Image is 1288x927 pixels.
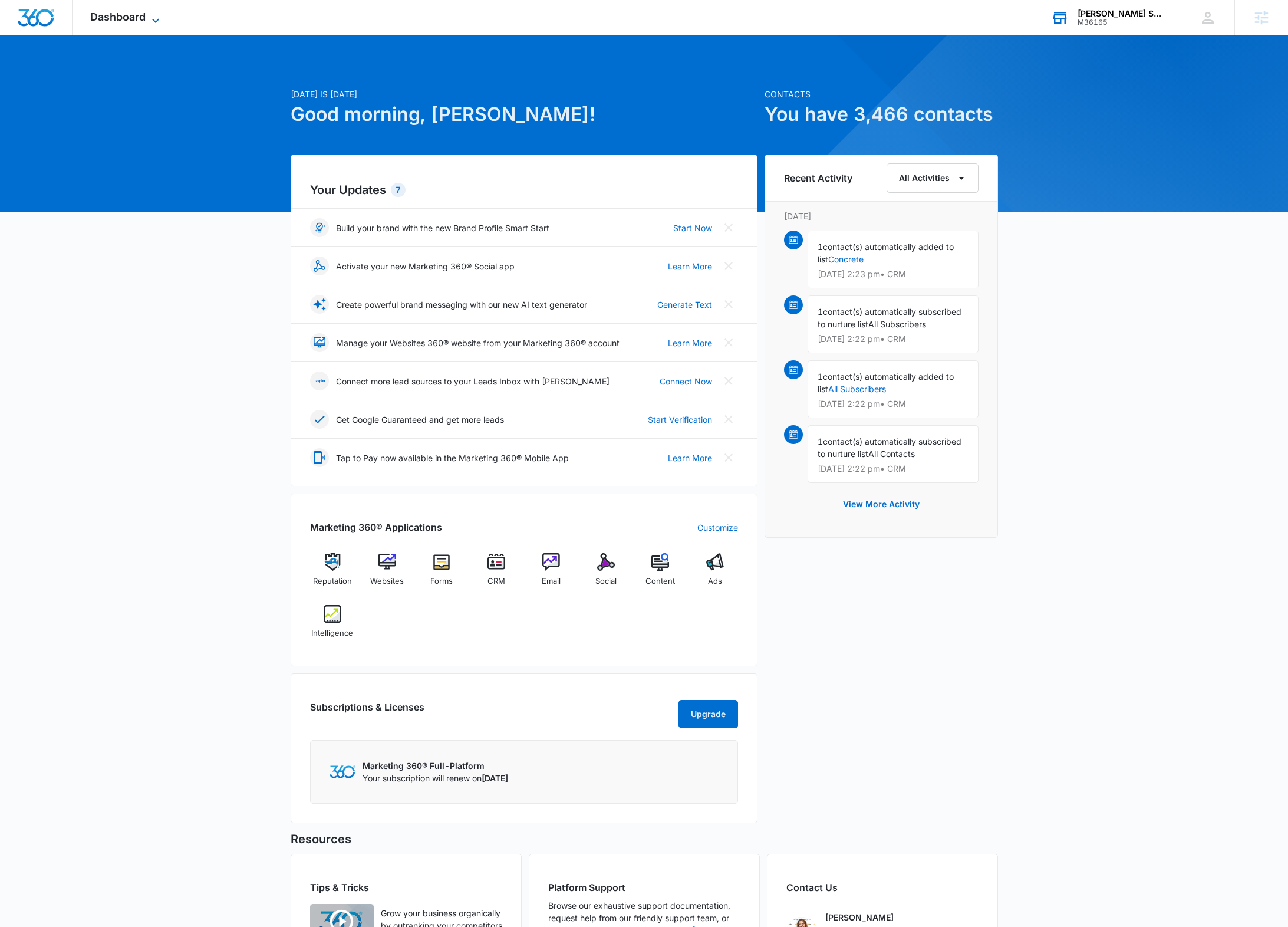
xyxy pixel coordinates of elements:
button: Close [719,372,738,390]
a: Ads [693,553,738,596]
h2: Tips & Tricks [310,880,502,895]
a: Websites [364,553,410,596]
button: Close [719,333,738,352]
h2: Marketing 360® Applications [310,520,442,534]
span: 1 [818,372,823,382]
span: contact(s) automatically subscribed to nurture list [818,307,961,329]
button: Upgrade [678,700,738,728]
p: Connect more lead sources to your Leads Inbox with [PERSON_NAME] [336,375,610,387]
h5: Resources [291,830,998,848]
span: contact(s) automatically subscribed to nurture list [818,436,961,459]
button: Close [719,448,738,467]
span: Email [542,576,561,587]
p: Build your brand with the new Brand Profile Smart Start [336,222,549,234]
a: Generate Text [657,298,712,311]
button: All Activities [887,163,979,193]
p: Get Google Guaranteed and get more leads [336,413,504,426]
span: Intelligence [311,627,353,639]
span: Reputation [313,576,352,587]
a: Customize [697,521,738,534]
p: [DATE] 2:23 pm • CRM [818,270,969,278]
span: Forms [430,576,453,587]
img: Marketing 360 Logo [330,765,355,778]
p: [DATE] 2:22 pm • CRM [818,335,969,343]
a: Start Verification [648,413,712,426]
button: Close [719,218,738,237]
span: All Subscribers [868,319,926,329]
p: [DATE] 2:22 pm • CRM [818,465,969,473]
button: Close [719,410,738,429]
a: Connect Now [660,375,712,387]
span: Social [595,576,617,587]
p: Activate your new Marketing 360® Social app [336,260,515,272]
span: Content [645,576,675,587]
h2: Contact Us [786,880,979,895]
h6: Recent Activity [784,171,852,185]
p: Contacts [765,88,998,100]
a: CRM [474,553,519,596]
a: Learn More [668,337,712,349]
a: Email [529,553,574,596]
p: Marketing 360® Full-Platform [363,760,508,772]
span: Ads [708,576,722,587]
h1: You have 3,466 contacts [765,100,998,129]
p: [DATE] 2:22 pm • CRM [818,400,969,408]
p: Create powerful brand messaging with our new AI text generator [336,298,587,311]
p: Manage your Websites 360® website from your Marketing 360® account [336,337,620,349]
h2: Your Updates [310,181,738,199]
button: View More Activity [831,490,931,518]
span: contact(s) automatically added to list [818,242,954,264]
a: Social [583,553,628,596]
a: Concrete [828,254,864,264]
span: 1 [818,436,823,446]
span: 1 [818,307,823,317]
a: Learn More [668,260,712,272]
span: All Contacts [868,449,915,459]
a: All Subscribers [828,384,886,394]
a: Reputation [310,553,355,596]
span: CRM [487,576,505,587]
h2: Platform Support [548,880,740,895]
p: Your subscription will renew on [363,772,508,784]
p: [PERSON_NAME] [825,911,894,923]
a: Start Now [673,222,712,234]
a: Intelligence [310,605,355,647]
span: 1 [818,242,823,252]
span: contact(s) automatically added to list [818,372,954,394]
div: account id [1078,18,1164,27]
a: Learn More [668,452,712,464]
span: Websites [370,576,404,587]
span: Dashboard [90,11,146,23]
button: Close [719,257,738,275]
p: Tap to Pay now available in the Marketing 360® Mobile App [336,452,569,464]
div: 7 [391,183,406,197]
button: Close [719,295,738,314]
h1: Good morning, [PERSON_NAME]! [291,100,757,129]
div: account name [1078,9,1164,18]
span: [DATE] [482,773,508,783]
a: Content [638,553,683,596]
h2: Subscriptions & Licenses [310,700,424,724]
a: Forms [419,553,465,596]
p: [DATE] is [DATE] [291,88,757,100]
p: [DATE] [784,210,979,222]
